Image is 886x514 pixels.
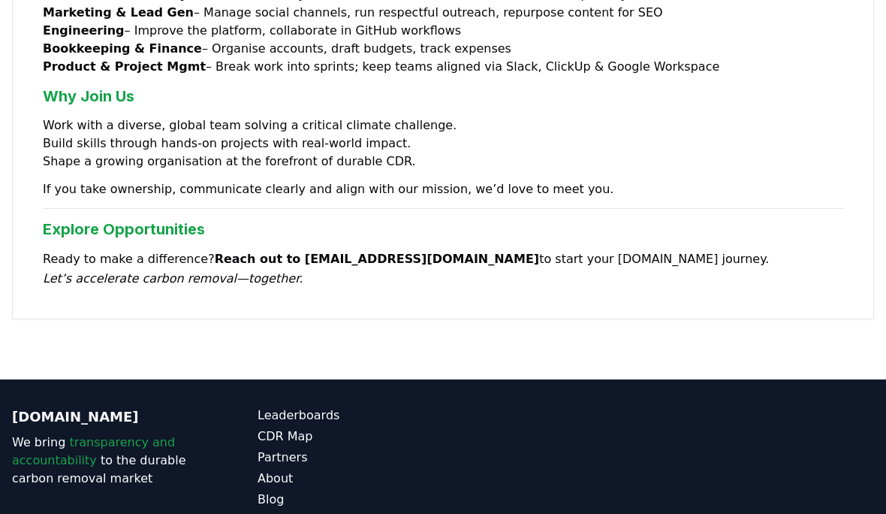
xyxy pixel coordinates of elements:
[215,252,540,267] strong: Reach out to [EMAIL_ADDRESS][DOMAIN_NAME]
[258,407,443,425] a: Leaderboards
[43,6,194,20] strong: Marketing & Lead Gen
[43,180,843,200] p: If you take ownership, communicate clearly and align with our mission, we’d love to meet you.
[43,41,843,59] li: – Organise accounts, draft budgets, track expenses
[258,449,443,467] a: Partners
[43,135,843,153] li: Build skills through hands‑on projects with real‑world impact.
[43,272,303,286] em: Let’s accelerate carbon removal—together.
[43,24,125,38] strong: Engineering
[43,153,843,171] li: Shape a growing organisation at the forefront of durable CDR.
[258,428,443,446] a: CDR Map
[258,491,443,509] a: Blog
[12,407,197,428] p: [DOMAIN_NAME]
[258,470,443,488] a: About
[43,59,843,77] li: – Break work into sprints; keep teams aligned via Slack, ClickUp & Google Workspace
[43,250,843,289] p: Ready to make a difference? to start your [DOMAIN_NAME] journey.
[43,42,202,56] strong: Bookkeeping & Finance
[12,434,197,488] p: We bring to the durable carbon removal market
[43,60,206,74] strong: Product & Project Mgmt
[43,219,843,241] h3: Explore Opportunities
[43,86,843,108] h3: Why Join Us
[43,23,843,41] li: – Improve the platform, collaborate in GitHub workflows
[12,436,175,468] span: transparency and accountability
[43,5,843,23] li: – Manage social channels, run respectful outreach, repurpose content for SEO
[43,117,843,135] li: Work with a diverse, global team solving a critical climate challenge.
